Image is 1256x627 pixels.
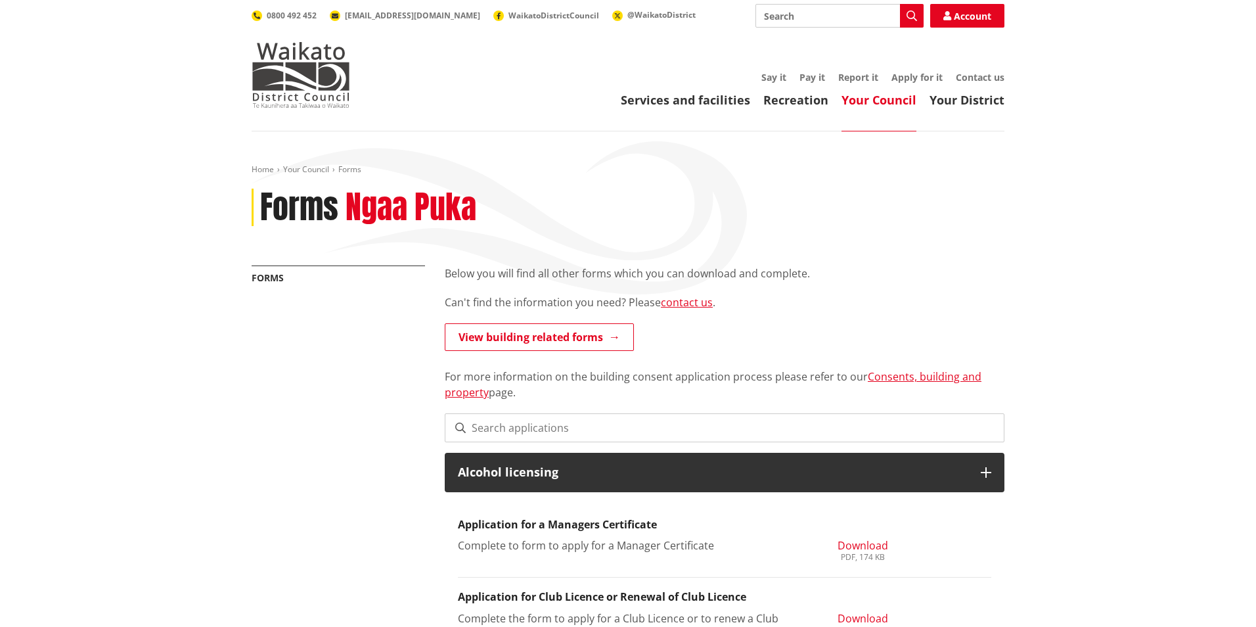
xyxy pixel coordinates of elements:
span: Download [838,611,888,626]
h1: Forms [260,189,338,227]
p: Can't find the information you need? Please . [445,294,1004,310]
input: Search input [755,4,924,28]
a: WaikatoDistrictCouncil [493,10,599,21]
a: Forms [252,271,284,284]
p: For more information on the building consent application process please refer to our page. [445,353,1004,400]
a: 0800 492 452 [252,10,317,21]
span: Download [838,538,888,553]
a: Pay it [799,71,825,83]
span: 0800 492 452 [267,10,317,21]
h3: Alcohol licensing [458,466,968,479]
a: [EMAIL_ADDRESS][DOMAIN_NAME] [330,10,480,21]
a: Recreation [763,92,828,108]
a: contact us [661,295,713,310]
h2: Ngaa Puka [346,189,476,227]
span: Forms [338,164,361,175]
a: Services and facilities [621,92,750,108]
img: Waikato District Council - Te Kaunihera aa Takiwaa o Waikato [252,42,350,108]
span: WaikatoDistrictCouncil [508,10,599,21]
span: [EMAIL_ADDRESS][DOMAIN_NAME] [345,10,480,21]
a: Download PDF, 174 KB [838,538,888,561]
a: Your Council [283,164,329,175]
a: Consents, building and property [445,369,981,400]
p: Complete to form to apply for a Manager Certificate [458,538,807,553]
a: @WaikatoDistrict [612,9,696,20]
a: Your District [930,92,1004,108]
a: Report it [838,71,878,83]
a: Account [930,4,1004,28]
a: Home [252,164,274,175]
a: Say it [761,71,786,83]
h3: Application for a Managers Certificate [458,519,991,531]
a: Apply for it [891,71,943,83]
a: Contact us [956,71,1004,83]
input: Search applications [445,413,1004,442]
nav: breadcrumb [252,164,1004,175]
h3: Application for Club Licence or Renewal of Club Licence [458,591,991,603]
div: PDF, 174 KB [838,553,888,561]
span: @WaikatoDistrict [627,9,696,20]
p: Below you will find all other forms which you can download and complete. [445,266,1004,281]
a: View building related forms [445,323,634,351]
a: Your Council [841,92,916,108]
